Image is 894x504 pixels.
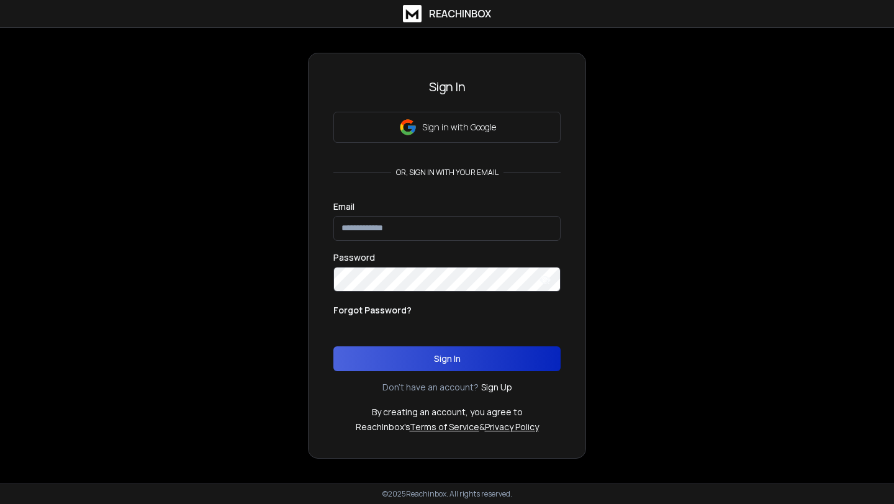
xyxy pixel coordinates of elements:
a: Sign Up [481,381,512,394]
a: ReachInbox [403,5,491,22]
p: ReachInbox's & [356,421,539,433]
label: Password [333,253,375,262]
a: Privacy Policy [485,421,539,433]
p: Don't have an account? [382,381,479,394]
h1: ReachInbox [429,6,491,21]
button: Sign in with Google [333,112,561,143]
p: Sign in with Google [422,121,496,133]
p: or, sign in with your email [391,168,503,178]
a: Terms of Service [410,421,479,433]
p: By creating an account, you agree to [372,406,523,418]
img: logo [403,5,422,22]
label: Email [333,202,354,211]
p: © 2025 Reachinbox. All rights reserved. [382,489,512,499]
button: Sign In [333,346,561,371]
h3: Sign In [333,78,561,96]
p: Forgot Password? [333,304,412,317]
